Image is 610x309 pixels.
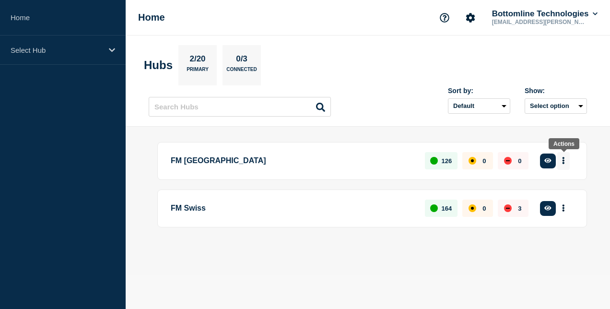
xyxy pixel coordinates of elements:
p: 0 [518,157,521,165]
div: up [430,204,438,212]
div: Sort by: [448,87,510,95]
div: affected [469,157,476,165]
p: Connected [226,67,257,77]
p: 0 [482,157,486,165]
div: Actions [553,141,575,147]
h1: Home [138,12,165,23]
p: Primary [187,67,209,77]
div: down [504,157,512,165]
p: 126 [442,157,452,165]
p: Select Hub [11,46,103,54]
button: Account settings [460,8,481,28]
p: 2/20 [186,54,209,67]
p: 0 [482,205,486,212]
input: Search Hubs [149,97,331,117]
button: Select option [525,98,587,114]
button: Bottomline Technologies [490,9,599,19]
p: 0/3 [233,54,251,67]
h2: Hubs [144,59,173,72]
div: affected [469,204,476,212]
button: Support [434,8,455,28]
p: FM Swiss [171,200,414,217]
p: FM [GEOGRAPHIC_DATA] [171,152,414,170]
button: More actions [557,200,570,217]
div: down [504,204,512,212]
select: Sort by [448,98,510,114]
button: More actions [557,152,570,170]
p: 164 [442,205,452,212]
div: up [430,157,438,165]
p: [EMAIL_ADDRESS][PERSON_NAME][DOMAIN_NAME] [490,19,590,25]
p: 3 [518,205,521,212]
div: Show: [525,87,587,95]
